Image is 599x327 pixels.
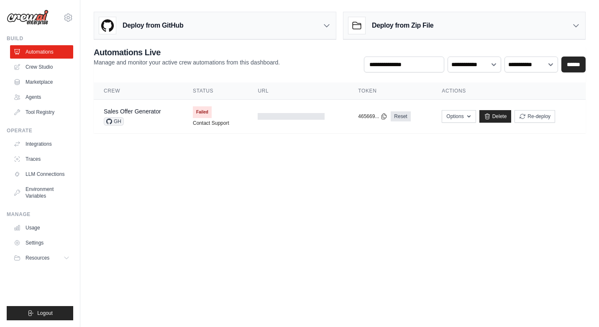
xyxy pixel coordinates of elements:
[99,17,116,34] img: GitHub Logo
[348,82,432,100] th: Token
[7,35,73,42] div: Build
[10,251,73,265] button: Resources
[442,110,476,123] button: Options
[432,82,586,100] th: Actions
[10,137,73,151] a: Integrations
[10,183,73,203] a: Environment Variables
[123,21,183,31] h3: Deploy from GitHub
[94,46,280,58] h2: Automations Live
[479,110,512,123] a: Delete
[94,58,280,67] p: Manage and monitor your active crew automations from this dashboard.
[193,120,229,126] a: Contact Support
[7,211,73,218] div: Manage
[104,108,161,115] a: Sales Offer Generator
[104,117,124,126] span: GH
[10,106,73,119] a: Tool Registry
[7,306,73,320] button: Logout
[7,10,49,26] img: Logo
[10,60,73,74] a: Crew Studio
[372,21,433,31] h3: Deploy from Zip File
[7,127,73,134] div: Operate
[358,113,387,120] button: 465669...
[10,236,73,250] a: Settings
[94,82,183,100] th: Crew
[10,90,73,104] a: Agents
[193,106,212,118] span: Failed
[26,255,49,261] span: Resources
[10,221,73,234] a: Usage
[557,287,599,327] iframe: Chat Widget
[37,310,53,317] span: Logout
[391,111,410,121] a: Reset
[10,152,73,166] a: Traces
[515,110,555,123] button: Re-deploy
[557,287,599,327] div: Widget de chat
[10,75,73,89] a: Marketplace
[248,82,348,100] th: URL
[183,82,248,100] th: Status
[10,45,73,59] a: Automations
[10,167,73,181] a: LLM Connections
